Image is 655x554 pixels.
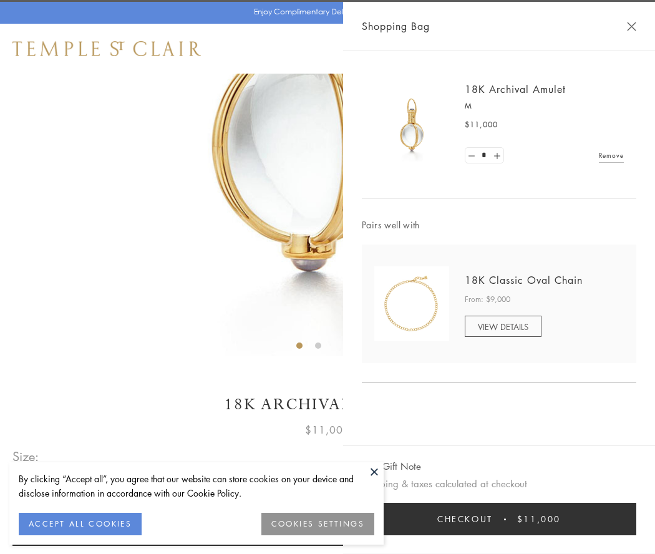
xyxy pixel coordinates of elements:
[465,273,583,287] a: 18K Classic Oval Chain
[362,459,421,474] button: Add Gift Note
[465,100,624,112] p: M
[465,316,541,337] a: VIEW DETAILS
[305,422,350,438] span: $11,000
[465,119,498,131] span: $11,000
[19,472,374,500] div: By clicking “Accept all”, you agree that our website can store cookies on your device and disclos...
[261,513,374,535] button: COOKIES SETTINGS
[437,512,493,526] span: Checkout
[362,218,636,232] span: Pairs well with
[19,513,142,535] button: ACCEPT ALL COOKIES
[517,512,561,526] span: $11,000
[12,446,40,467] span: Size:
[254,6,395,18] p: Enjoy Complimentary Delivery & Returns
[465,148,478,163] a: Set quantity to 0
[362,476,636,492] p: Shipping & taxes calculated at checkout
[374,266,449,341] img: N88865-OV18
[465,293,510,306] span: From: $9,000
[374,87,449,162] img: 18K Archival Amulet
[627,22,636,31] button: Close Shopping Bag
[599,148,624,162] a: Remove
[490,148,503,163] a: Set quantity to 2
[478,321,528,333] span: VIEW DETAILS
[362,503,636,535] button: Checkout $11,000
[12,41,201,56] img: Temple St. Clair
[362,18,430,34] span: Shopping Bag
[465,82,566,96] a: 18K Archival Amulet
[12,394,643,415] h1: 18K Archival Amulet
